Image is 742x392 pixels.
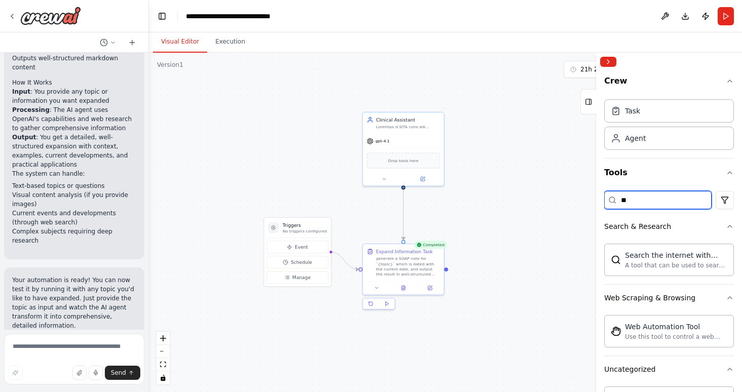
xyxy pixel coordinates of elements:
[105,366,140,380] button: Send
[291,259,312,265] span: Schedule
[12,133,136,169] li: : You get a detailed, well-structured expansion with context, examples, current developments, and...
[72,366,87,380] button: Upload files
[389,284,417,292] button: View output
[283,228,327,233] p: No triggers configured
[604,240,734,284] div: Search & Research
[376,125,440,130] div: Loremips d SITA cons adi `{elits}` doeiu te incid utla etd magnaal enim, adm veniam qui nostru ex...
[12,88,30,95] strong: Input
[267,241,328,254] button: Event
[625,106,640,116] div: Task
[418,284,441,292] button: Open in side panel
[12,78,136,87] h2: How It Works
[157,332,170,345] button: zoom in
[580,65,617,73] span: 21h 2m ago
[12,87,136,105] li: : You provide any topic or information you want expanded
[12,227,136,245] li: Complex subjects requiring deep research
[267,271,328,284] button: Manage
[592,53,600,392] button: Toggle Sidebar
[8,366,22,380] button: Improve this prompt
[186,11,297,21] nav: breadcrumb
[604,221,671,231] div: Search & Research
[604,311,734,356] div: Web Scraping & Browsing
[625,250,727,260] div: Search the internet with Serper
[604,293,695,303] div: Web Scraping & Browsing
[604,285,734,311] button: Web Scraping & Browsing
[564,61,685,78] button: 21h 2m ago
[376,256,440,277] div: generate a SOAP note for `{topic}` which is dated with the current date, and output the result in...
[153,31,207,53] button: Visual Editor
[404,175,441,183] button: Open in side panel
[400,189,407,240] g: Edge from 97f025f9-23f0-434e-b393-66e4fb648b5a to 5a5dc0cd-8f1e-4656-8fbf-230fb654cc55
[414,241,447,249] div: Completed
[375,139,389,144] span: gpt-4.1
[362,244,444,312] div: CompletedExpand Information Taskgenerate a SOAP note for `{topic}` which is dated with the curren...
[157,358,170,371] button: fit view
[625,261,727,269] div: A tool that can be used to search the internet with a search_query. Supports different search typ...
[362,112,444,186] div: Clinical AssistantLoremips d SITA cons adi `{elits}` doeiu te incid utla etd magnaal enim, adm ve...
[604,356,734,382] button: Uncategorized
[157,345,170,358] button: zoom out
[625,333,727,341] div: Use this tool to control a web browser and interact with websites using natural language. Capabil...
[295,244,308,250] span: Event
[157,61,183,69] div: Version 1
[20,7,81,25] img: Logo
[12,181,136,190] li: Text-based topics or questions
[124,36,140,49] button: Start a new chat
[330,249,359,272] g: Edge from triggers to 5a5dc0cd-8f1e-4656-8fbf-230fb654cc55
[157,332,170,384] div: React Flow controls
[292,274,310,281] span: Manage
[207,31,253,53] button: Execution
[604,159,734,187] button: Tools
[12,209,136,227] li: Current events and developments (through web search)
[376,116,440,123] div: Clinical Assistant
[12,169,136,178] p: The system can handle:
[157,371,170,384] button: toggle interactivity
[89,366,103,380] button: Click to speak your automation idea
[604,364,655,374] div: Uncategorized
[267,256,328,268] button: Schedule
[604,213,734,240] button: Search & Research
[12,105,136,133] li: : The AI agent uses OpenAI's capabilities and web research to gather comprehensive information
[611,326,621,336] img: Stagehandtool
[388,158,418,164] span: Drop tools here
[604,95,734,158] div: Crew
[12,134,36,141] strong: Output
[600,57,616,67] button: Collapse right sidebar
[12,106,50,113] strong: Processing
[155,9,169,23] button: Hide left sidebar
[604,71,734,95] button: Crew
[625,133,646,143] div: Agent
[12,54,136,72] li: Outputs well-structured markdown content
[611,255,621,265] img: Serperdevtool
[96,36,120,49] button: Switch to previous chat
[263,217,331,287] div: TriggersNo triggers configuredEventScheduleManage
[111,369,126,377] span: Send
[376,248,433,255] div: Expand Information Task
[283,222,327,228] h3: Triggers
[625,322,727,332] div: Web Automation Tool
[12,276,136,330] p: Your automation is ready! You can now test it by running it with any topic you'd like to have exp...
[12,190,136,209] li: Visual content analysis (if you provide images)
